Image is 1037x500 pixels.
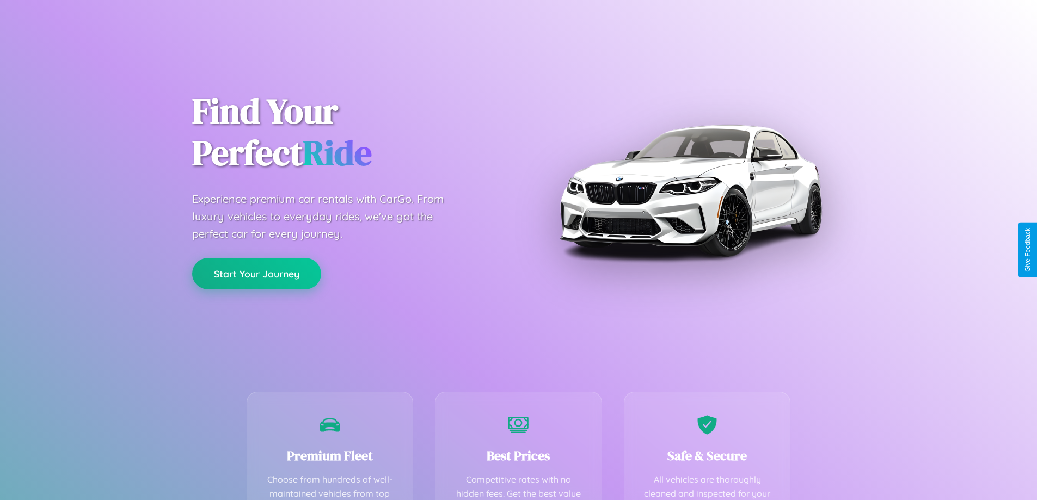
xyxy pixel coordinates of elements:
span: Ride [303,129,372,176]
p: Experience premium car rentals with CarGo. From luxury vehicles to everyday rides, we've got the ... [192,190,464,243]
h3: Premium Fleet [263,447,397,465]
div: Give Feedback [1024,228,1032,272]
h3: Best Prices [452,447,585,465]
h3: Safe & Secure [641,447,774,465]
button: Start Your Journey [192,258,321,289]
img: Premium BMW car rental vehicle [554,54,826,326]
h1: Find Your Perfect [192,90,502,174]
